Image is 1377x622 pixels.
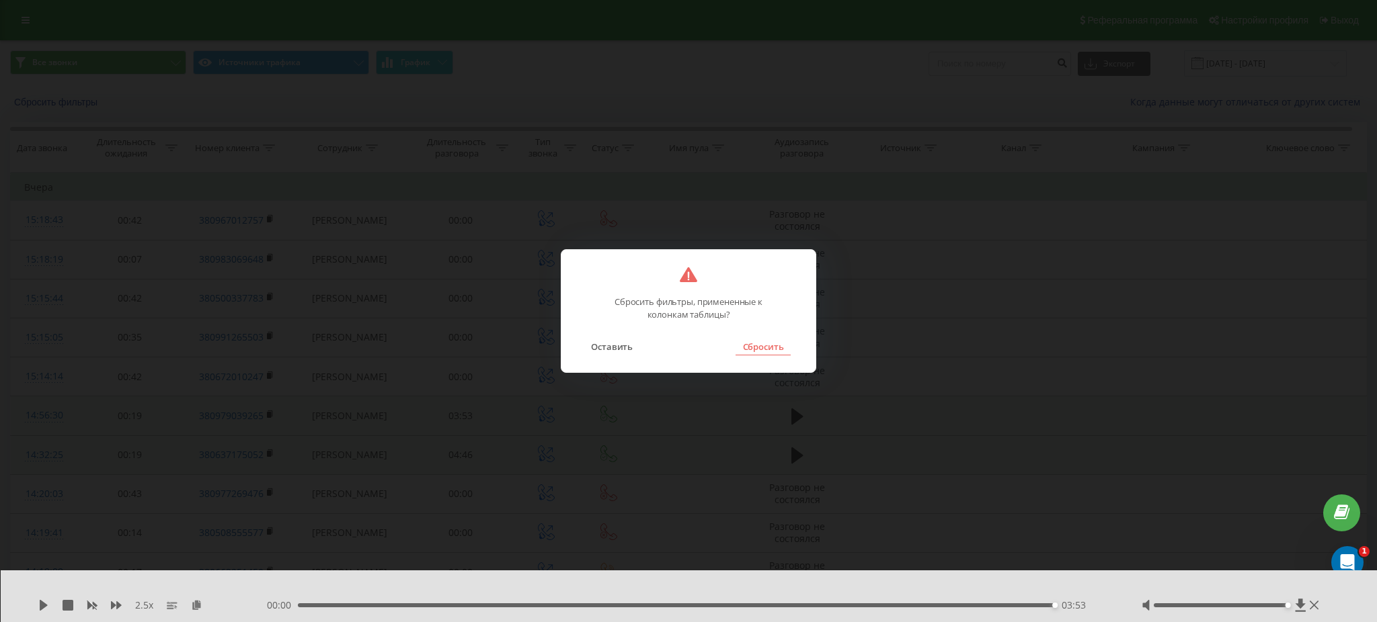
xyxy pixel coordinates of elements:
[135,598,153,612] span: 2.5 x
[584,338,639,355] button: Оставить
[736,338,790,355] button: Сбросить
[1052,603,1058,608] div: Accessibility label
[1331,546,1364,578] iframe: Intercom live chat
[1359,546,1370,557] span: 1
[1286,603,1291,608] div: Accessibility label
[598,282,779,321] p: Сбросить фильтры, примененные к колонкам таблицы?
[267,598,298,612] span: 00:00
[1062,598,1086,612] span: 03:53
